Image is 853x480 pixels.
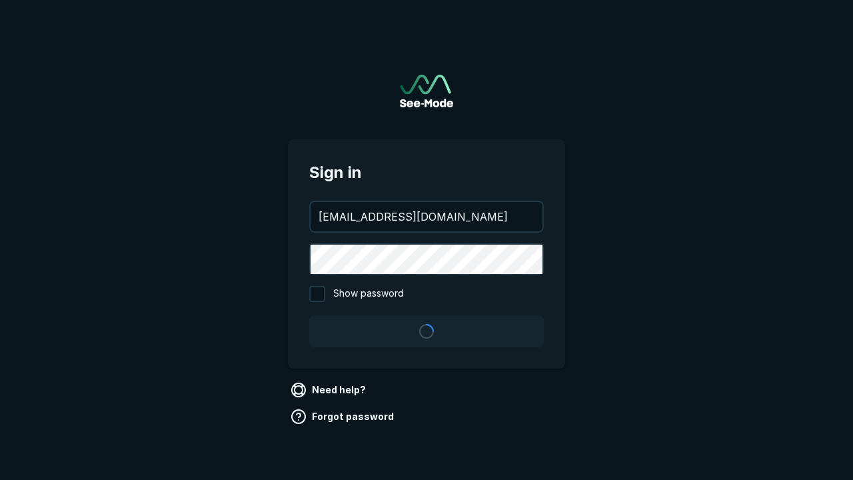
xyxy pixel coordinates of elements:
input: your@email.com [311,202,542,231]
a: Go to sign in [400,75,453,107]
span: Sign in [309,161,544,185]
img: See-Mode Logo [400,75,453,107]
a: Need help? [288,379,371,401]
span: Show password [333,286,404,302]
a: Forgot password [288,406,399,427]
